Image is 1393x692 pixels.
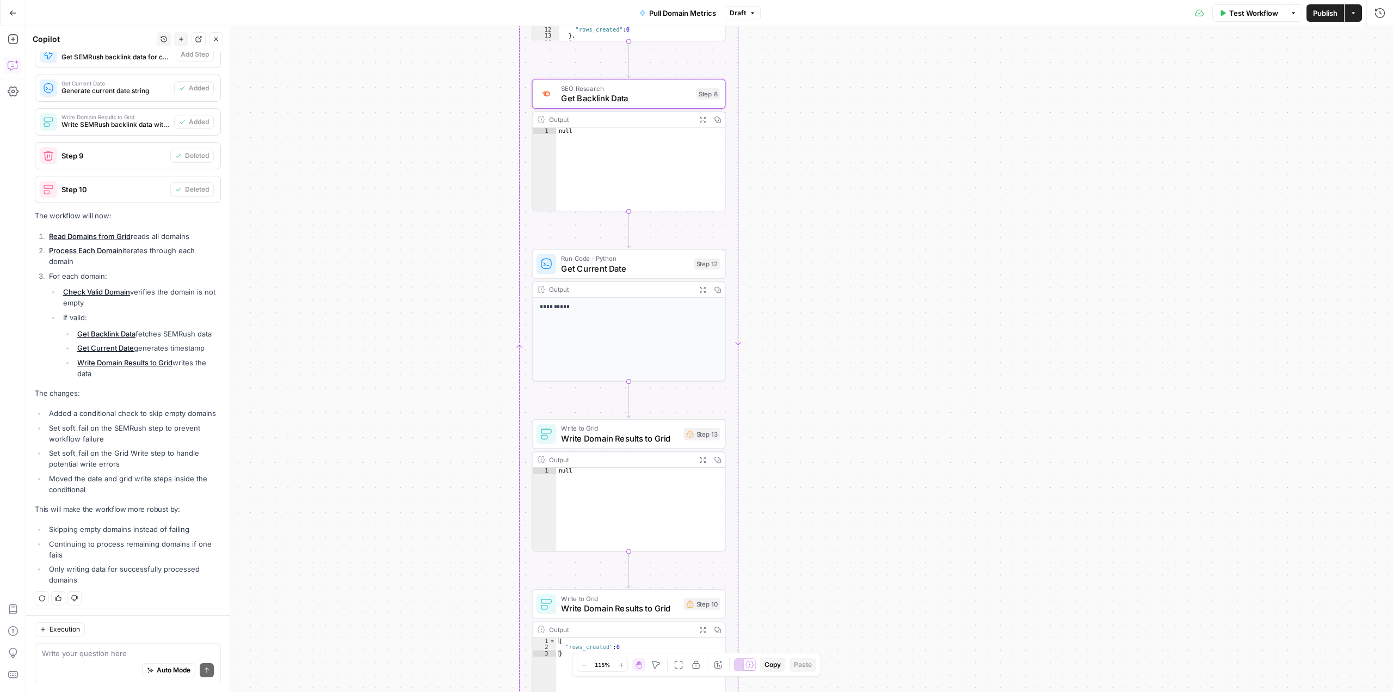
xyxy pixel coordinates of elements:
a: Get Backlink Data [77,329,135,338]
li: writes the data [75,357,221,379]
button: Pull Domain Metrics [633,4,723,22]
li: Moved the date and grid write steps inside the conditional [46,473,221,495]
span: Step 9 [61,150,166,161]
div: Copilot [33,34,153,45]
a: Read Domains from Grid [49,232,131,241]
a: Write Domain Results to Grid [77,358,172,367]
button: Copy [760,658,785,672]
span: Test Workflow [1229,8,1278,19]
li: Set soft_fail on the Grid Write step to handle potential write errors [46,448,221,469]
div: Run Code · PythonGet Current DateStep 12Output**** ***** [532,249,726,381]
div: 1 [533,468,557,474]
span: Add Step [181,50,209,59]
div: 12 [533,26,559,32]
a: Process Each Domain [49,246,122,255]
button: Added [174,81,214,95]
p: The changes: [35,388,221,399]
button: Deleted [170,182,214,197]
span: Get Current Date [561,262,688,274]
span: Copy [765,660,781,670]
span: Write to Grid [561,424,679,433]
span: Generate current date string [61,86,170,96]
div: SEO ResearchGet Backlink DataStep 8Outputnull [532,79,726,211]
button: Added [174,115,214,129]
span: SEO Research [561,83,691,93]
span: Draft [730,8,746,18]
g: Edge from step_8 to step_12 [627,211,631,248]
button: Publish [1306,4,1344,22]
g: Edge from step_12 to step_13 [627,382,631,418]
p: The workflow will now: [35,210,221,222]
p: This will make the workflow more robust by: [35,504,221,515]
li: generates timestamp [75,342,221,353]
li: Skipping empty domains instead of failing [46,524,221,535]
div: Step 13 [684,428,720,440]
div: 13 [533,33,559,39]
li: If valid: [60,312,221,379]
div: 3 [533,650,557,656]
a: Check Valid Domain [63,287,130,296]
span: Step 10 [61,184,166,195]
span: Toggle code folding, rows 1 through 3 [549,638,556,644]
li: iterates through each domain [46,245,221,267]
span: Publish [1313,8,1337,19]
div: Output [549,455,692,464]
span: Get SEMRush backlink data for current domain [61,52,171,62]
span: Added [189,117,209,127]
div: 14 [533,39,559,45]
div: Write to GridWrite Domain Results to GridStep 13Outputnull [532,419,726,552]
span: Run Code · Python [561,253,688,263]
div: 2 [533,644,557,650]
button: Execution [35,622,85,636]
span: Deleted [185,151,209,161]
span: Write SEMRush backlink data with date to tracking grid [61,120,170,130]
span: Get Backlink Data [561,92,691,105]
div: Step 12 [694,258,720,270]
button: Draft [725,6,761,20]
span: 115% [595,660,610,669]
span: Write Domain Results to Grid [561,432,679,445]
li: reads all domains [46,231,221,242]
li: verifies the domain is not empty [60,286,221,308]
div: Output [549,114,692,124]
span: Paste [794,660,812,670]
span: Write to Grid [561,593,679,603]
li: For each domain: [46,271,221,379]
button: Paste [790,658,816,672]
li: Continuing to process remaining domains if one fails [46,538,221,560]
span: Get Current Date [61,81,170,86]
button: Auto Mode [142,663,195,677]
li: Added a conditional check to skip empty domains [46,408,221,419]
button: Test Workflow [1212,4,1285,22]
div: Output [549,285,692,295]
span: Toggle code folding, rows 14 through 16 [552,39,559,45]
button: Add Step [176,47,214,62]
img: 3lyvnidk9veb5oecvmize2kaffdg [540,89,552,100]
span: Auto Mode [157,665,190,675]
span: Write Domain Results to Grid [561,602,679,615]
span: Execution [50,624,80,634]
div: Step 10 [684,598,720,610]
a: Get Current Date [77,344,134,352]
span: Write Domain Results to Grid [61,114,170,120]
g: Edge from step_13 to step_10 [627,552,631,588]
li: fetches SEMRush data [75,328,221,339]
span: Added [189,83,209,93]
div: 1 [533,638,557,644]
li: Set soft_fail on the SEMRush step to prevent workflow failure [46,422,221,444]
button: Deleted [170,149,214,163]
li: Only writing data for successfully processed domains [46,564,221,585]
div: Step 8 [696,88,720,100]
div: Output [549,624,692,634]
span: Deleted [185,185,209,194]
span: Pull Domain Metrics [649,8,716,19]
div: 1 [533,127,557,133]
